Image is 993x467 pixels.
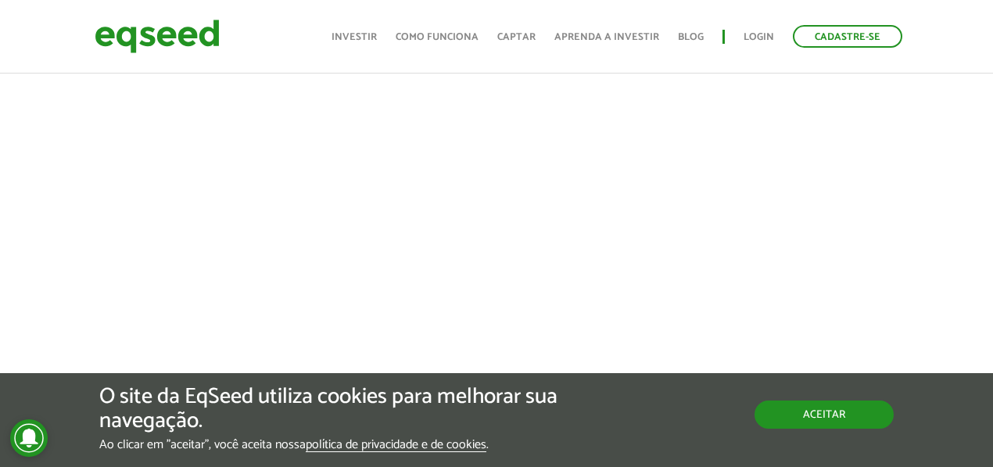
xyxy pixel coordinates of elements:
[332,32,377,42] a: Investir
[396,32,479,42] a: Como funciona
[755,401,894,429] button: Aceitar
[95,16,220,57] img: EqSeed
[678,32,704,42] a: Blog
[306,439,486,452] a: política de privacidade e de cookies
[554,32,659,42] a: Aprenda a investir
[497,32,536,42] a: Captar
[99,437,576,452] p: Ao clicar em "aceitar", você aceita nossa .
[793,25,902,48] a: Cadastre-se
[744,32,774,42] a: Login
[99,385,576,433] h5: O site da EqSeed utiliza cookies para melhorar sua navegação.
